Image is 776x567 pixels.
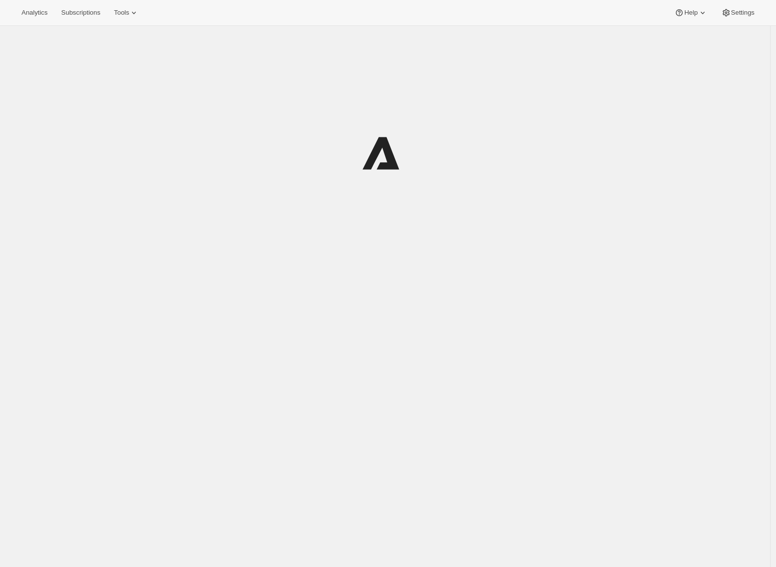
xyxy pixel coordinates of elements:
button: Analytics [16,6,53,20]
span: Analytics [22,9,47,17]
button: Tools [108,6,145,20]
span: Tools [114,9,129,17]
button: Settings [715,6,760,20]
button: Help [668,6,713,20]
button: Subscriptions [55,6,106,20]
span: Subscriptions [61,9,100,17]
span: Help [684,9,697,17]
span: Settings [731,9,754,17]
